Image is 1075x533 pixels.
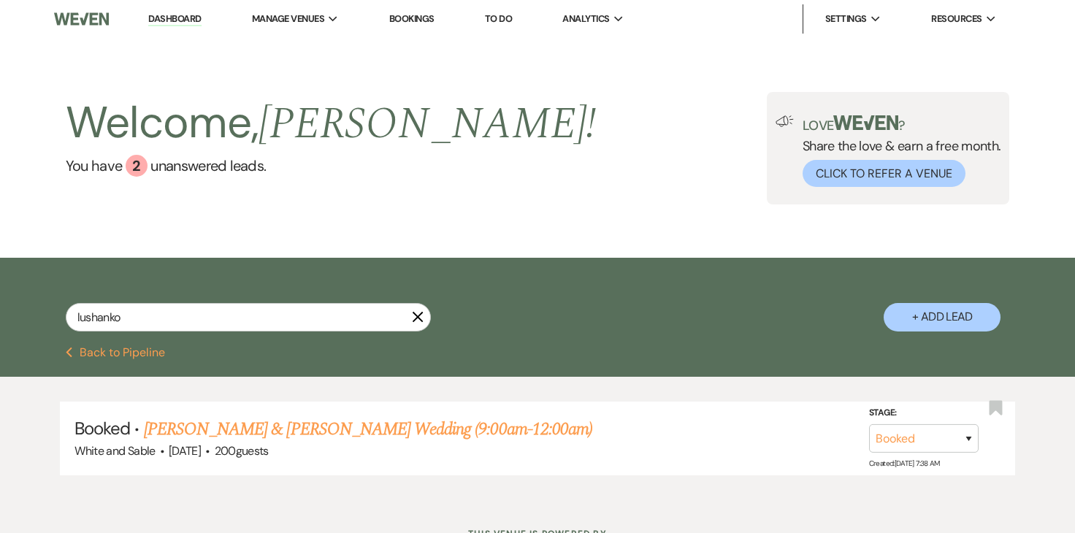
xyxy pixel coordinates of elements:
[169,443,201,459] span: [DATE]
[803,115,1001,132] p: Love ?
[215,443,269,459] span: 200 guests
[252,12,324,26] span: Manage Venues
[776,115,794,127] img: loud-speaker-illustration.svg
[259,91,596,158] span: [PERSON_NAME] !
[66,303,431,331] input: Search by name, event date, email address or phone number
[794,115,1001,187] div: Share the love & earn a free month.
[884,303,1001,331] button: + Add Lead
[74,417,130,440] span: Booked
[66,92,597,155] h2: Welcome,
[485,12,512,25] a: To Do
[74,443,155,459] span: White and Sable
[562,12,609,26] span: Analytics
[126,155,148,177] div: 2
[869,459,940,468] span: Created: [DATE] 7:38 AM
[833,115,898,130] img: weven-logo-green.svg
[931,12,982,26] span: Resources
[66,347,166,358] button: Back to Pipeline
[66,155,597,177] a: You have 2 unanswered leads.
[54,4,109,34] img: Weven Logo
[389,12,435,25] a: Bookings
[803,160,965,187] button: Click to Refer a Venue
[869,405,979,421] label: Stage:
[148,12,201,26] a: Dashboard
[144,416,592,442] a: [PERSON_NAME] & [PERSON_NAME] Wedding (9:00am-12:00am)
[825,12,867,26] span: Settings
